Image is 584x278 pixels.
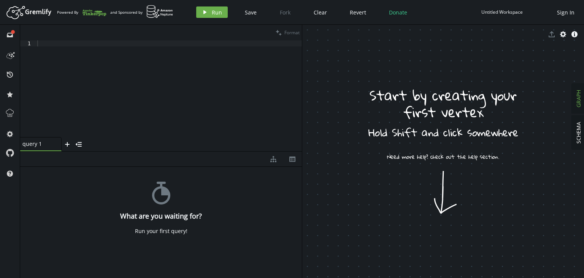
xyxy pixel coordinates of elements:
img: AWS Neptune [146,5,173,18]
span: Clear [314,9,327,16]
span: Donate [389,9,407,16]
div: and Sponsored by [110,5,173,19]
button: Run [196,6,228,18]
span: GRAPH [575,90,582,107]
span: query 1 [22,141,53,147]
div: Untitled Workspace [481,9,523,15]
span: Revert [350,9,366,16]
button: Save [239,6,262,18]
div: Powered By [57,6,106,19]
button: Format [273,25,302,40]
button: Revert [344,6,372,18]
span: SCHEMA [575,122,582,144]
button: Sign In [553,6,578,18]
span: Fork [280,9,290,16]
span: Sign In [557,9,574,16]
span: Save [245,9,257,16]
div: 1 [20,40,36,46]
h4: What are you waiting for? [120,212,202,220]
span: Run [212,9,222,16]
button: Clear [308,6,333,18]
span: Format [284,29,300,36]
button: Donate [383,6,413,18]
div: Run your first query! [135,228,187,235]
button: Fork [274,6,297,18]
